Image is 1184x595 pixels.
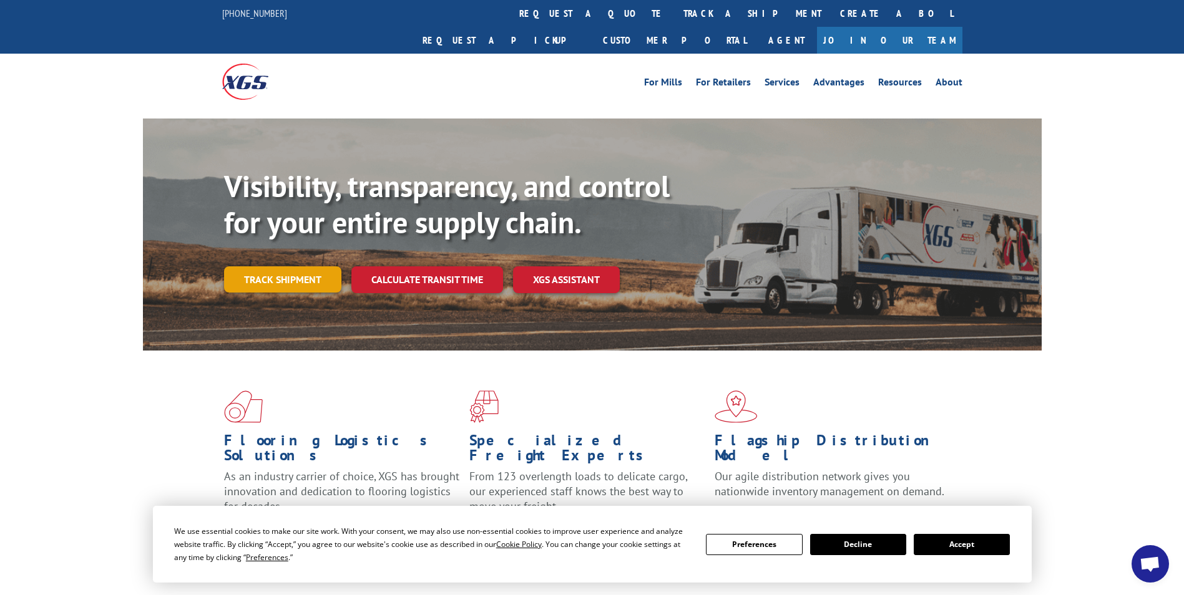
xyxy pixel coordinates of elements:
a: Calculate transit time [351,266,503,293]
img: xgs-icon-flagship-distribution-model-red [715,390,758,423]
div: Cookie Consent Prompt [153,506,1032,583]
h1: Flagship Distribution Model [715,433,951,469]
span: Preferences [246,552,288,563]
a: Join Our Team [817,27,962,54]
a: Request a pickup [413,27,594,54]
a: For Retailers [696,77,751,91]
a: Open chat [1132,545,1169,583]
a: About [936,77,962,91]
a: XGS ASSISTANT [513,266,620,293]
div: We use essential cookies to make our site work. With your consent, we may also use non-essential ... [174,525,691,564]
b: Visibility, transparency, and control for your entire supply chain. [224,167,670,241]
a: For Mills [644,77,682,91]
a: Resources [878,77,922,91]
button: Accept [914,534,1010,555]
button: Decline [810,534,906,555]
span: Our agile distribution network gives you nationwide inventory management on demand. [715,469,944,498]
a: [PHONE_NUMBER] [222,7,287,19]
h1: Flooring Logistics Solutions [224,433,460,469]
h1: Specialized Freight Experts [469,433,705,469]
img: xgs-icon-total-supply-chain-intelligence-red [224,390,263,423]
span: As an industry carrier of choice, XGS has brought innovation and dedication to flooring logistics... [224,469,459,513]
a: Track shipment [224,266,341,293]
img: xgs-icon-focused-on-flooring-red [469,390,499,423]
p: From 123 overlength loads to delicate cargo, our experienced staff knows the best way to move you... [469,469,705,525]
span: Cookie Policy [496,539,542,549]
a: Agent [756,27,817,54]
a: Customer Portal [594,27,756,54]
button: Preferences [706,534,802,555]
a: Advantages [813,77,864,91]
a: Services [765,77,800,91]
